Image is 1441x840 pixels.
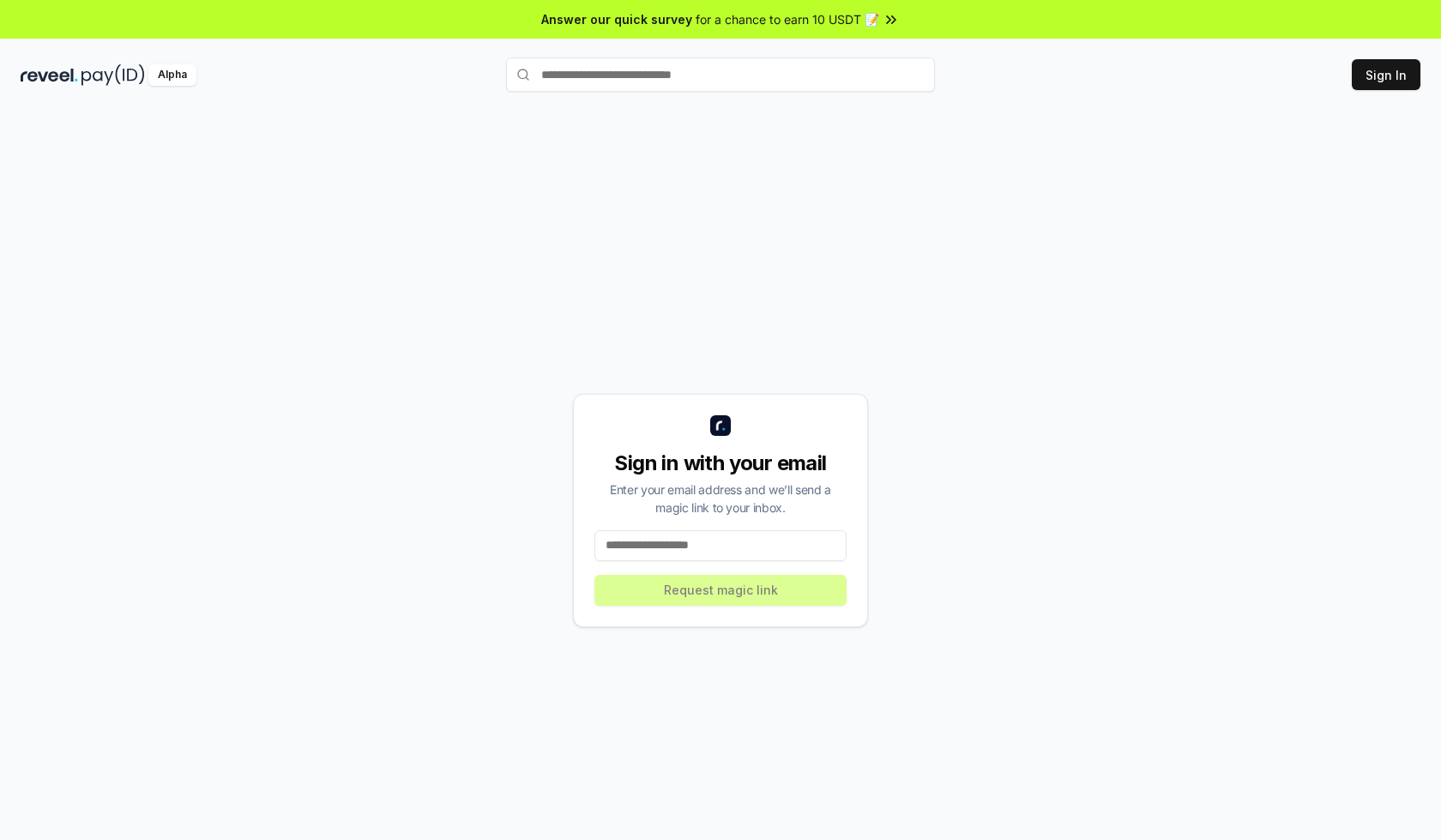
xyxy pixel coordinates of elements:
[21,64,78,86] img: reveel_dark
[148,64,196,86] div: Alpha
[710,415,731,436] img: logo_small
[81,64,145,86] img: pay_id
[696,10,879,28] span: for a chance to earn 10 USDT 📝
[594,450,847,477] div: Sign in with your email
[541,10,692,28] span: Answer our quick survey
[594,480,847,517] div: Enter your email address and we’ll send a magic link to your inbox.
[1352,59,1420,90] button: Sign In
